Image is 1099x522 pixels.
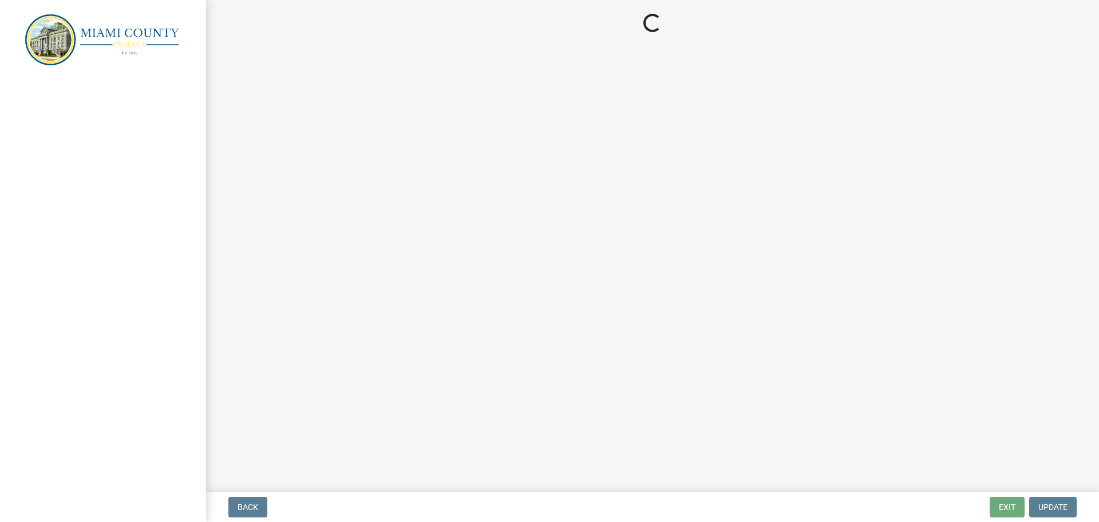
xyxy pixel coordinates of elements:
[23,12,188,66] img: Miami County, Indiana
[238,503,258,512] span: Back
[1029,497,1077,517] button: Update
[228,497,267,517] button: Back
[1038,503,1068,512] span: Update
[990,497,1025,517] button: Exit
